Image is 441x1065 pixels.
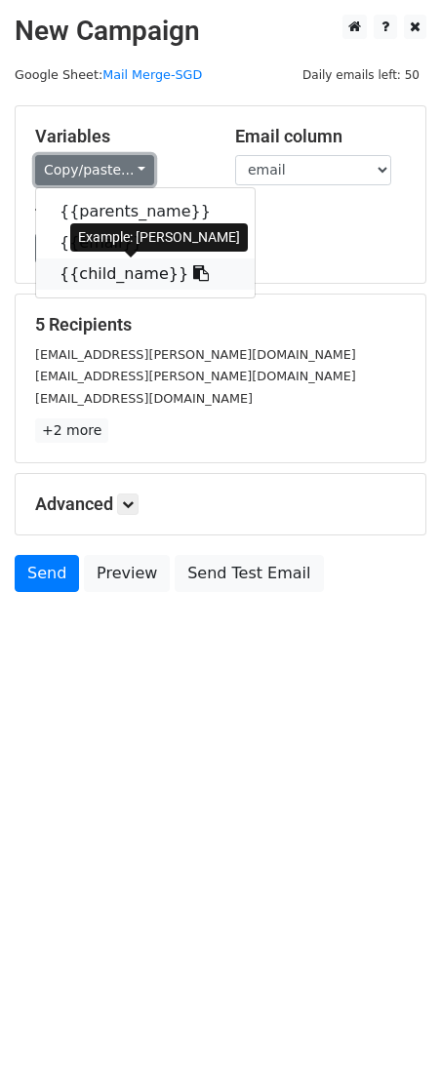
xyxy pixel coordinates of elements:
a: Send [15,555,79,592]
small: [EMAIL_ADDRESS][DOMAIN_NAME] [35,391,253,406]
a: Preview [84,555,170,592]
a: Mail Merge-SGD [102,67,202,82]
h5: Variables [35,126,206,147]
span: Daily emails left: 50 [296,64,426,86]
h5: Advanced [35,493,406,515]
a: Send Test Email [175,555,323,592]
a: {{parents_name}} [36,196,255,227]
a: +2 more [35,418,108,443]
h2: New Campaign [15,15,426,48]
small: [EMAIL_ADDRESS][PERSON_NAME][DOMAIN_NAME] [35,347,356,362]
a: {{email}} [36,227,255,258]
iframe: Chat Widget [343,971,441,1065]
a: {{child_name}} [36,258,255,290]
div: Example: [PERSON_NAME] [70,223,248,252]
small: [EMAIL_ADDRESS][PERSON_NAME][DOMAIN_NAME] [35,369,356,383]
a: Daily emails left: 50 [296,67,426,82]
a: Copy/paste... [35,155,154,185]
small: Google Sheet: [15,67,202,82]
h5: Email column [235,126,406,147]
h5: 5 Recipients [35,314,406,335]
